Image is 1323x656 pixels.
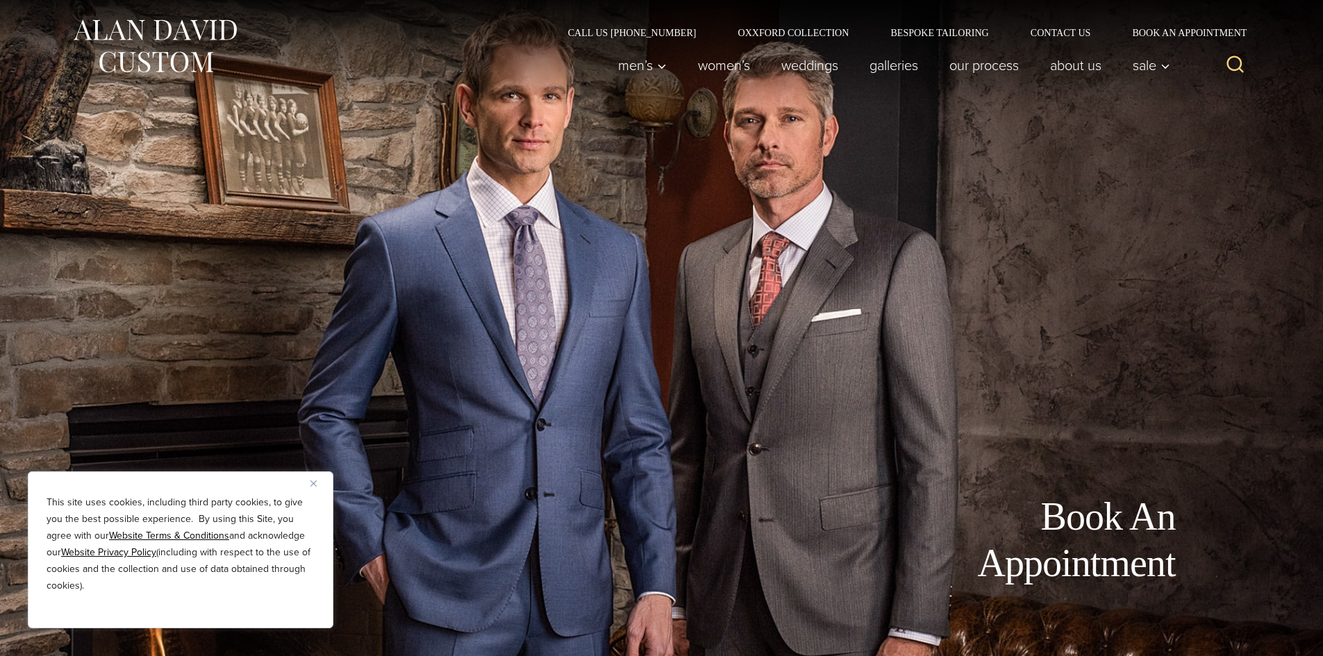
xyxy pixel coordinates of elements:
[47,494,315,594] p: This site uses cookies, including third party cookies, to give you the best possible experience. ...
[72,15,238,77] img: Alan David Custom
[547,28,717,37] a: Call Us [PHONE_NUMBER]
[682,51,765,79] a: Women’s
[310,475,327,491] button: Close
[1111,28,1251,37] a: Book an Appointment
[547,28,1252,37] nav: Secondary Navigation
[618,58,667,72] span: Men’s
[109,528,229,543] a: Website Terms & Conditions
[310,480,317,487] img: Close
[717,28,869,37] a: Oxxford Collection
[854,51,933,79] a: Galleries
[1219,49,1252,82] button: View Search Form
[863,494,1176,587] h1: Book An Appointment
[869,28,1009,37] a: Bespoke Tailoring
[1010,28,1112,37] a: Contact Us
[61,545,156,560] a: Website Privacy Policy
[933,51,1034,79] a: Our Process
[1133,58,1170,72] span: Sale
[765,51,854,79] a: weddings
[602,51,1177,79] nav: Primary Navigation
[1034,51,1117,79] a: About Us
